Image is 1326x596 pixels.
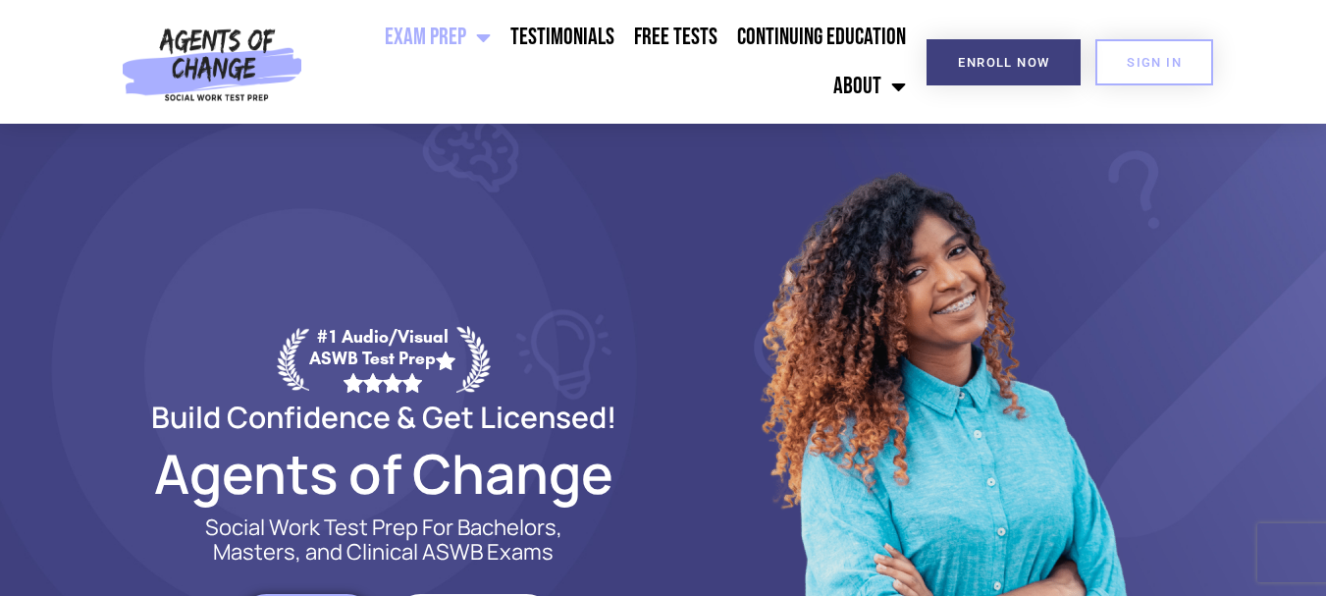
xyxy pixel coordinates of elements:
nav: Menu [311,13,917,111]
a: Testimonials [501,13,624,62]
h2: Agents of Change [104,451,663,496]
h2: Build Confidence & Get Licensed! [104,403,663,431]
span: Enroll Now [958,56,1049,69]
p: Social Work Test Prep For Bachelors, Masters, and Clinical ASWB Exams [183,515,585,565]
span: SIGN IN [1127,56,1182,69]
a: Free Tests [624,13,727,62]
a: About [823,62,916,111]
a: Continuing Education [727,13,916,62]
a: Exam Prep [375,13,501,62]
div: #1 Audio/Visual ASWB Test Prep [309,326,456,392]
a: SIGN IN [1095,39,1213,85]
a: Enroll Now [927,39,1081,85]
